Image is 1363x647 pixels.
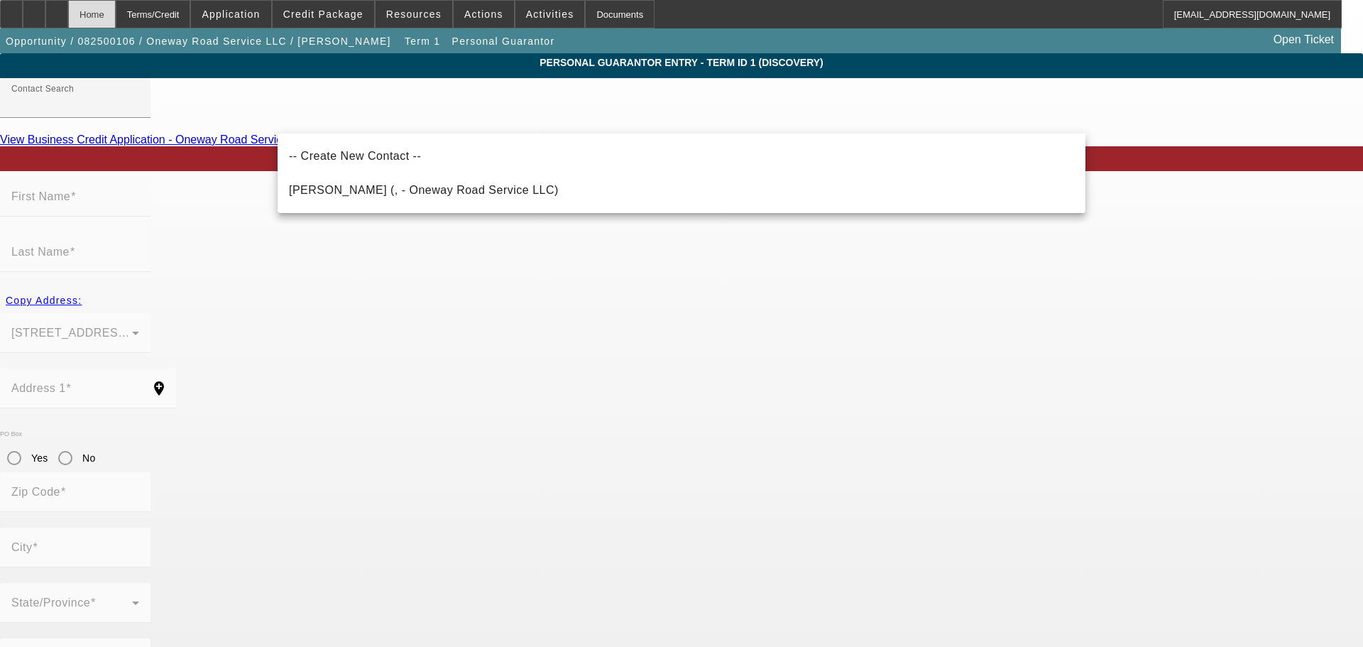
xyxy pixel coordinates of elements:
[283,9,363,20] span: Credit Package
[376,1,452,28] button: Resources
[11,246,70,258] mat-label: Last Name
[6,36,391,47] span: Opportunity / 082500106 / Oneway Road Service LLC / [PERSON_NAME]
[11,486,60,498] mat-label: Zip Code
[11,597,90,609] mat-label: State/Province
[11,85,74,94] mat-label: Contact Search
[400,28,445,54] button: Term 1
[289,150,421,162] span: -- Create New Contact --
[11,95,139,112] input: Contact Search
[405,36,440,47] span: Term 1
[202,9,260,20] span: Application
[191,1,270,28] button: Application
[11,57,1352,68] span: Personal Guarantor Entry - Term ID 1 (Discovery)
[526,9,574,20] span: Activities
[11,541,33,553] mat-label: City
[515,1,585,28] button: Activities
[6,295,82,306] span: Copy Address:
[289,184,559,196] span: [PERSON_NAME] (, - Oneway Road Service LLC)
[142,380,176,397] mat-icon: add_location
[464,9,503,20] span: Actions
[449,28,559,54] button: Personal Guarantor
[11,382,66,394] mat-label: Address 1
[1268,28,1340,52] a: Open Ticket
[386,9,442,20] span: Resources
[452,36,555,47] span: Personal Guarantor
[11,190,70,202] mat-label: First Name
[273,1,374,28] button: Credit Package
[454,1,514,28] button: Actions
